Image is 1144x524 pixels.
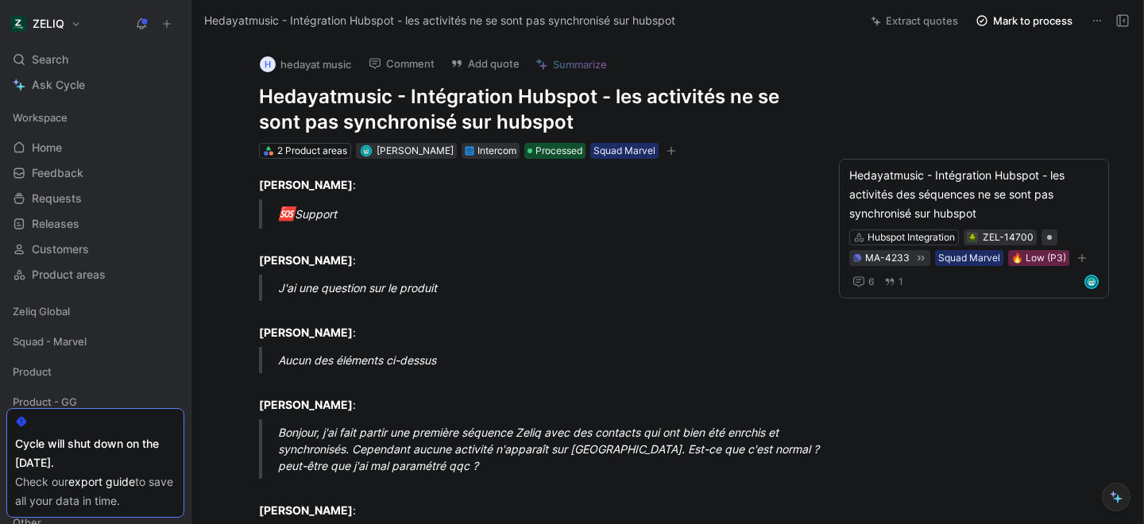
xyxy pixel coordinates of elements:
[32,50,68,69] span: Search
[983,229,1034,245] div: ZEL-14700
[535,143,582,159] span: Processed
[968,10,1080,32] button: Mark to process
[13,333,87,349] span: Squad - Marvel
[881,273,906,291] button: 1
[259,253,353,267] strong: [PERSON_NAME]
[1086,276,1097,287] img: avatar
[553,57,607,71] span: Summarize
[443,52,527,75] button: Add quote
[6,13,85,35] button: ZELIQZELIQ
[259,326,353,339] strong: [PERSON_NAME]
[6,329,184,358] div: Squad - Marvel
[967,232,978,243] button: 🪲
[260,56,276,72] div: h
[864,10,965,32] button: Extract quotes
[32,140,62,156] span: Home
[6,390,184,414] div: Product - GG
[32,241,89,257] span: Customers
[6,390,184,418] div: Product - GG
[277,143,347,159] div: 2 Product areas
[849,166,1099,223] div: Hedayatmusic - Intégration Hubspot - les activités des séquences ne se sont pas synchronisé sur h...
[938,250,1000,266] div: Squad Marvel
[968,233,977,242] img: 🪲
[32,165,83,181] span: Feedback
[15,472,176,511] div: Check our to save all your data in time.
[10,16,26,32] img: ZELIQ
[259,178,353,191] strong: [PERSON_NAME]
[68,475,135,488] a: export guide
[253,52,358,76] button: hhedayat music
[259,485,809,518] div: :
[6,360,184,383] div: Product
[6,187,184,210] a: Requests
[259,398,353,411] strong: [PERSON_NAME]
[259,380,809,413] div: :
[13,110,68,125] span: Workspace
[278,206,295,222] span: 🆘
[32,191,82,206] span: Requests
[6,263,184,287] a: Product areas
[868,277,875,287] span: 6
[278,352,828,368] div: Aucun des éléments ci-dessus
[32,75,85,94] span: Ask Cycle
[361,52,442,75] button: Comment
[33,17,64,31] h1: ZELIQ
[259,503,353,517] strong: [PERSON_NAME]
[868,229,955,245] div: Hubspot Integration
[15,434,176,472] div: Cycle will shut down on the [DATE].
[6,329,184,353] div: Squad - Marvel
[6,161,184,185] a: Feedback
[377,144,454,156] span: [PERSON_NAME]
[477,143,516,159] div: Intercom
[528,53,614,75] button: Summarize
[6,299,184,323] div: Zeliq Global
[259,307,809,341] div: :
[6,48,184,71] div: Search
[13,303,70,319] span: Zeliq Global
[259,235,809,268] div: :
[361,146,370,155] img: avatar
[13,394,77,410] span: Product - GG
[32,216,79,232] span: Releases
[259,84,809,135] h1: Hedayatmusic - Intégration Hubspot - les activités ne se sont pas synchronisé sur hubspot
[6,73,184,97] a: Ask Cycle
[32,267,106,283] span: Product areas
[865,250,910,266] div: MA-4233
[899,277,903,287] span: 1
[6,299,184,328] div: Zeliq Global
[278,279,828,296] div: J'ai une question sur le produit
[278,204,828,225] div: Support
[13,364,52,380] span: Product
[1011,250,1066,266] div: 🔥 Low (P3)
[6,136,184,160] a: Home
[204,11,675,30] span: Hedayatmusic - Intégration Hubspot - les activités ne se sont pas synchronisé sur hubspot
[6,212,184,236] a: Releases
[849,272,878,291] button: 6
[593,143,655,159] div: Squad Marvel
[6,360,184,388] div: Product
[6,237,184,261] a: Customers
[6,106,184,129] div: Workspace
[524,143,586,159] div: Processed
[278,424,828,474] div: Bonjour, j'ai fait partir une première séquence Zeliq avec des contacts qui ont bien été enrchis ...
[259,176,809,193] div: :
